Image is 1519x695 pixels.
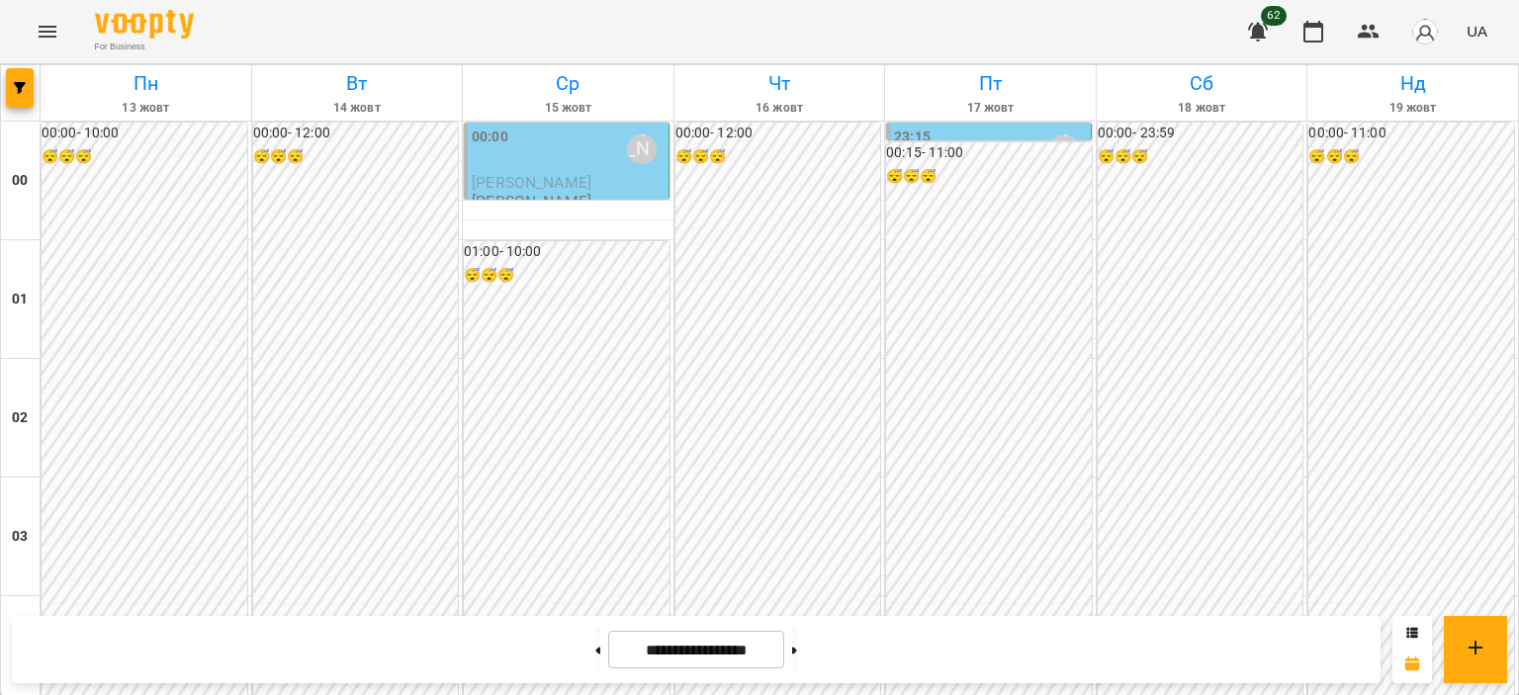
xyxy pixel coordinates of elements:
[1100,99,1304,118] h6: 18 жовт
[677,68,882,99] h6: Чт
[888,99,1093,118] h6: 17 жовт
[12,170,28,192] h6: 00
[44,99,248,118] h6: 13 жовт
[886,166,1092,188] h6: 😴😴😴
[627,134,657,164] div: Венюкова Єлизавета
[12,407,28,429] h6: 02
[1049,134,1079,164] div: Венюкова Єлизавета
[675,123,881,144] h6: 00:00 - 12:00
[1459,13,1495,49] button: UA
[1411,18,1439,45] img: avatar_s.png
[466,68,670,99] h6: Ср
[675,146,881,168] h6: 😴😴😴
[1098,146,1303,168] h6: 😴😴😴
[472,173,591,192] span: [PERSON_NAME]
[95,10,194,39] img: Voopty Logo
[1098,123,1303,144] h6: 00:00 - 23:59
[1308,146,1514,168] h6: 😴😴😴
[44,68,248,99] h6: Пн
[95,41,194,53] span: For Business
[253,123,459,144] h6: 00:00 - 12:00
[12,289,28,310] h6: 01
[466,99,670,118] h6: 15 жовт
[255,68,460,99] h6: Вт
[1310,68,1515,99] h6: Нд
[472,193,591,210] p: [PERSON_NAME]
[253,146,459,168] h6: 😴😴😴
[1467,21,1487,42] span: UA
[42,123,247,144] h6: 00:00 - 10:00
[24,8,71,55] button: Menu
[677,99,882,118] h6: 16 жовт
[888,68,1093,99] h6: Пт
[1308,123,1514,144] h6: 00:00 - 11:00
[12,526,28,548] h6: 03
[894,127,931,148] label: 23:15
[464,241,670,263] h6: 01:00 - 10:00
[464,265,670,287] h6: 😴😴😴
[1261,6,1287,26] span: 62
[1100,68,1304,99] h6: Сб
[886,142,1092,164] h6: 00:15 - 11:00
[255,99,460,118] h6: 14 жовт
[42,146,247,168] h6: 😴😴😴
[472,127,508,148] label: 00:00
[1310,99,1515,118] h6: 19 жовт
